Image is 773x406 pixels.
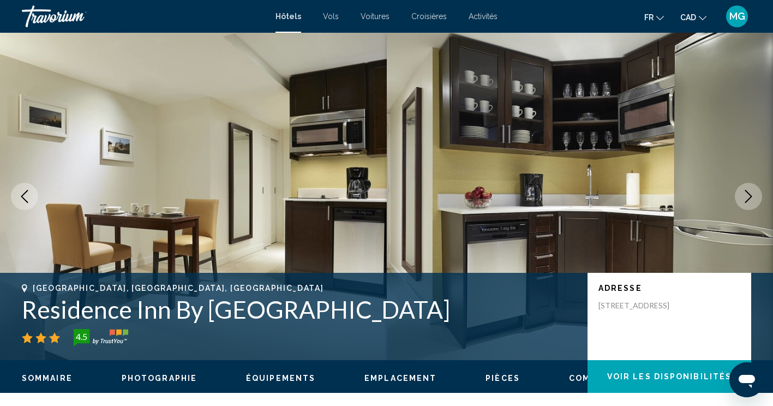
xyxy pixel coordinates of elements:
h1: Residence Inn By [GEOGRAPHIC_DATA] [22,295,577,324]
span: Pièces [486,374,520,383]
a: Croisières [411,12,447,21]
p: [STREET_ADDRESS] [598,301,686,311]
span: Équipements [246,374,315,383]
button: Previous image [11,183,38,210]
span: Sommaire [22,374,73,383]
a: Vols [323,12,339,21]
span: Emplacement [364,374,436,383]
button: Next image [735,183,762,210]
button: Emplacement [364,373,436,383]
p: Adresse [598,284,740,292]
a: Voitures [361,12,390,21]
span: CAD [680,13,696,22]
button: Sommaire [22,373,73,383]
span: Commentaires [569,374,645,383]
span: Voir les disponibilités [607,373,732,381]
span: MG [729,11,745,22]
button: Change language [644,9,664,25]
div: 4.5 [70,330,92,343]
img: trustyou-badge-hor.svg [74,329,128,347]
a: Hôtels [275,12,301,21]
a: Travorium [22,5,265,27]
button: User Menu [723,5,751,28]
button: Pièces [486,373,520,383]
iframe: Bouton de lancement de la fenêtre de messagerie [729,362,764,397]
button: Voir les disponibilités [588,360,751,393]
span: [GEOGRAPHIC_DATA], [GEOGRAPHIC_DATA], [GEOGRAPHIC_DATA] [33,284,323,292]
span: Photographie [122,374,197,383]
button: Change currency [680,9,706,25]
button: Commentaires [569,373,645,383]
span: fr [644,13,654,22]
a: Activités [469,12,498,21]
button: Équipements [246,373,315,383]
button: Photographie [122,373,197,383]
